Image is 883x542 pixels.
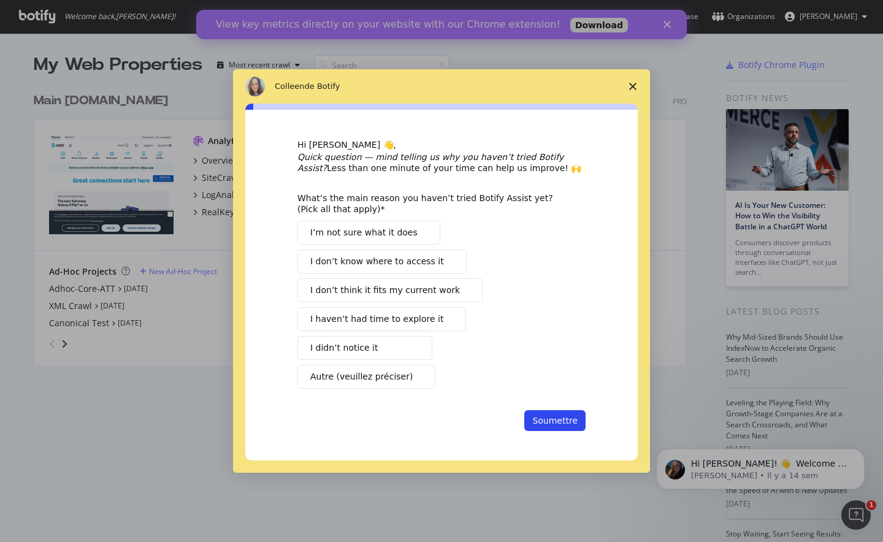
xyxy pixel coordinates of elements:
div: View key metrics directly on your website with our Chrome extension! [20,9,364,21]
button: I’m not sure what it does [297,221,440,245]
span: I don’t know where to access it [310,255,444,268]
img: Profile image for Laura [28,37,47,56]
span: Colleen [275,82,305,91]
a: Download [374,8,432,23]
div: Fermer [467,11,480,18]
div: Less than one minute of your time can help us improve! 🙌 [297,151,586,174]
div: What’s the main reason you haven’t tried Botify Assist yet? (Pick all that apply) [297,193,567,215]
span: I didn’t notice it [310,342,378,354]
button: I don’t know where to access it [297,250,467,273]
span: I haven’t had time to explore it [310,313,443,326]
span: I’m not sure what it does [310,226,418,239]
button: Soumettre [524,410,586,431]
span: de Botify [305,82,340,91]
i: Quick question — mind telling us why you haven’t tried Botify Assist? [297,152,564,173]
p: Hi [PERSON_NAME]! 👋 Welcome to Botify chat support! Have a question? Reply to this message and ou... [53,35,212,47]
span: Fermer l'enquête [616,69,650,104]
button: I haven’t had time to explore it [297,307,466,331]
button: Autre (veuillez préciser) [297,365,435,389]
div: message notification from Laura, Il y a 14 sem. Hi Vasantha! 👋 Welcome to Botify chat support! Ha... [18,26,227,66]
span: I don’t think it fits my current work [310,284,460,297]
img: Profile image for Colleen [245,77,265,96]
p: Message from Laura, sent Il y a 14 sem [53,47,212,58]
button: I don’t think it fits my current work [297,278,483,302]
button: I didn’t notice it [297,336,432,360]
div: Hi [PERSON_NAME] 👋, [297,139,586,151]
span: Autre (veuillez préciser) [310,370,413,383]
